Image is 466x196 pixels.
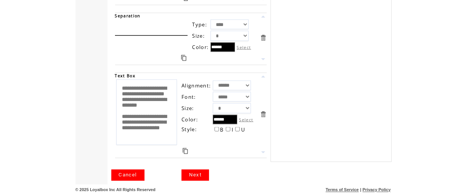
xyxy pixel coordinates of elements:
a: Terms of Service [326,188,359,192]
a: Move this item down [260,56,267,63]
span: Size: [181,105,194,112]
a: Move this item up [260,13,267,20]
span: Color: [181,116,198,123]
a: Move this item up [260,73,267,80]
span: Alignment: [181,82,211,89]
span: B [220,126,224,133]
span: Text Box [115,73,136,78]
span: Type: [192,21,208,28]
label: Select [237,44,251,50]
span: Separation [115,13,141,18]
span: Size: [192,32,205,39]
span: Font: [181,93,196,100]
span: Style: [181,126,197,133]
label: Select [239,117,254,122]
a: Delete this item [260,34,267,41]
a: Move this item down [260,149,267,156]
a: Next [181,170,209,181]
a: Privacy Policy [363,188,391,192]
a: Duplicate this item [183,148,188,154]
span: Color: [192,44,209,51]
a: Delete this item [260,111,267,118]
a: Cancel [111,170,145,181]
span: I [232,126,234,133]
a: Duplicate this item [181,55,186,61]
span: U [241,126,245,133]
span: © 2025 Loyalbox Inc All Rights Reserved [75,188,156,192]
span: | [360,188,361,192]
